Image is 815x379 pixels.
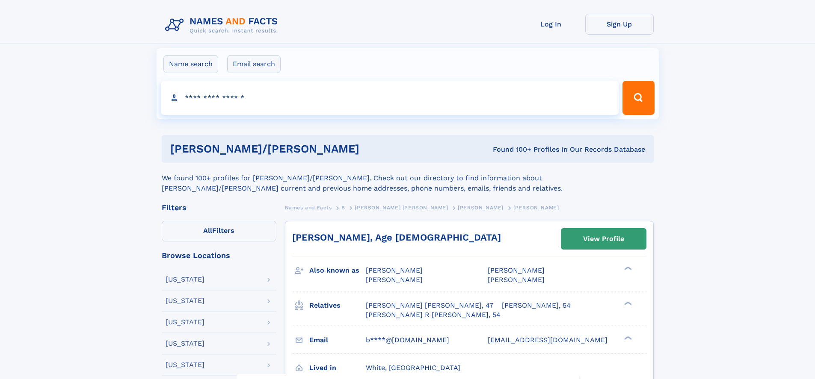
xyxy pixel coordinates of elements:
div: [US_STATE] [166,319,204,326]
h3: Also known as [309,263,366,278]
div: ❯ [622,300,632,306]
span: [PERSON_NAME] [488,276,545,284]
div: Filters [162,204,276,212]
h3: Email [309,333,366,347]
input: search input [161,81,619,115]
div: [US_STATE] [166,340,204,347]
a: View Profile [561,229,646,249]
h1: [PERSON_NAME]/[PERSON_NAME] [170,144,426,154]
label: Email search [227,55,281,73]
span: [PERSON_NAME] [366,266,423,274]
div: Browse Locations [162,252,276,259]
div: [US_STATE] [166,361,204,368]
a: Sign Up [585,14,654,35]
a: [PERSON_NAME], Age [DEMOGRAPHIC_DATA] [292,232,501,243]
span: [PERSON_NAME] [513,205,559,211]
label: Filters [162,221,276,241]
span: [PERSON_NAME] [458,205,504,211]
div: View Profile [583,229,624,249]
a: B [341,202,345,213]
button: Search Button [622,81,654,115]
a: [PERSON_NAME] [PERSON_NAME] [355,202,448,213]
div: We found 100+ profiles for [PERSON_NAME]/[PERSON_NAME]. Check out our directory to find informati... [162,163,654,194]
span: [PERSON_NAME] [366,276,423,284]
div: ❯ [622,335,632,341]
a: [PERSON_NAME], 54 [502,301,571,310]
label: Name search [163,55,218,73]
img: Logo Names and Facts [162,14,285,37]
a: [PERSON_NAME] R [PERSON_NAME], 54 [366,310,501,320]
div: ❯ [622,266,632,271]
div: [US_STATE] [166,297,204,304]
div: Found 100+ Profiles In Our Records Database [426,145,645,154]
a: Names and Facts [285,202,332,213]
a: [PERSON_NAME] [458,202,504,213]
span: B [341,205,345,211]
a: [PERSON_NAME] [PERSON_NAME], 47 [366,301,493,310]
a: Log In [517,14,585,35]
span: All [203,226,212,235]
div: [US_STATE] [166,276,204,283]
span: [EMAIL_ADDRESS][DOMAIN_NAME] [488,336,608,344]
span: White, [GEOGRAPHIC_DATA] [366,364,460,372]
span: [PERSON_NAME] [PERSON_NAME] [355,205,448,211]
h3: Lived in [309,361,366,375]
span: [PERSON_NAME] [488,266,545,274]
h3: Relatives [309,298,366,313]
